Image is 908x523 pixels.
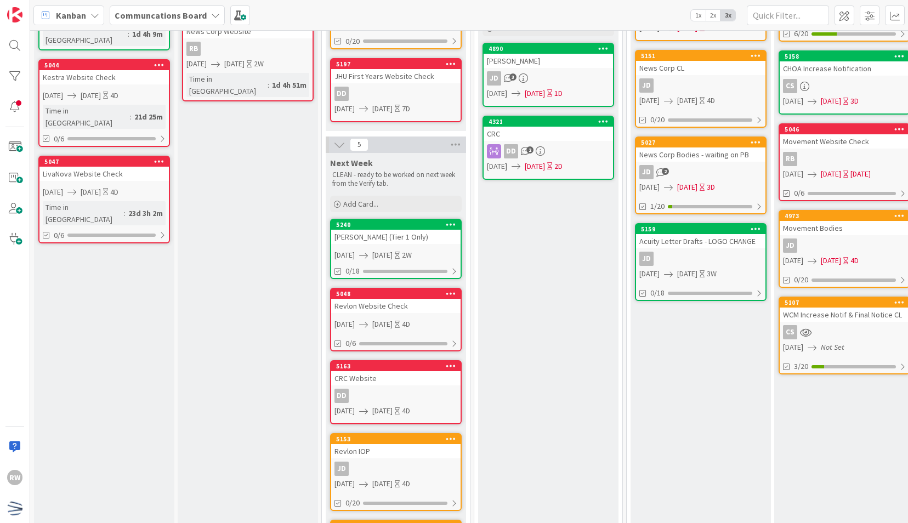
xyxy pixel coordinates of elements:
div: JD [331,462,461,476]
span: [DATE] [372,405,393,417]
img: Visit kanbanzone.com [7,7,22,22]
div: 4D [850,255,859,266]
div: 5159 [641,225,765,233]
div: DD [331,389,461,403]
div: 5197 [331,59,461,69]
div: 5159 [636,224,765,234]
div: 5163CRC Website [331,361,461,385]
span: [DATE] [81,90,101,101]
span: 0/20 [650,114,665,126]
span: [DATE] [525,161,545,172]
div: 5047 [39,157,169,167]
div: JD [636,78,765,93]
span: 0/6 [345,338,356,349]
b: Communcations Board [115,10,207,21]
span: 2 [526,146,534,154]
span: : [130,111,132,123]
div: [PERSON_NAME] (Tier 1 Only) [331,230,461,244]
div: JD [334,462,349,476]
div: News Corp Website [183,24,313,38]
div: [PERSON_NAME] [484,54,613,68]
span: [DATE] [334,249,355,261]
div: Time in [GEOGRAPHIC_DATA] [43,22,128,46]
div: 5151 [641,52,765,60]
span: 0/20 [345,36,360,47]
div: 5153Revlon IOP [331,434,461,458]
div: 1D [554,88,563,99]
div: 5044 [39,60,169,70]
div: 5048Revlon Website Check [331,289,461,313]
span: [DATE] [334,478,355,490]
div: 4890 [484,44,613,54]
div: JD [487,71,501,86]
span: [DATE] [334,405,355,417]
div: 5027 [636,138,765,147]
div: Revlon Website Check [331,299,461,313]
span: [DATE] [783,95,803,107]
span: [DATE] [81,186,101,198]
span: 0/6 [54,133,64,145]
span: [DATE] [639,95,660,106]
div: 5044 [44,61,169,69]
div: 4D [110,90,118,101]
i: Not Set [821,342,844,352]
div: 5151News Corp CL [636,51,765,75]
span: [DATE] [783,168,803,180]
div: 1d 4h 51m [269,79,309,91]
div: CRC Website [331,371,461,385]
span: 0/18 [345,265,360,277]
div: 4D [402,478,410,490]
span: [DATE] [525,88,545,99]
div: RB [783,152,797,166]
div: CS [783,325,797,339]
div: 5153 [331,434,461,444]
span: [DATE] [821,95,841,107]
div: JD [636,252,765,266]
div: RB [183,42,313,56]
div: 5047 [44,158,169,166]
div: JD [636,165,765,179]
div: 4321CRC [484,117,613,141]
span: : [268,79,269,91]
span: 0/20 [345,497,360,509]
span: 2x [706,10,720,21]
div: 5044Kestra Website Check [39,60,169,84]
span: [DATE] [372,249,393,261]
div: 23d 3h 2m [126,207,166,219]
div: 4890 [489,45,613,53]
div: 5027 [641,139,765,146]
div: RW [7,470,22,485]
div: 5163 [336,362,461,370]
div: 5197JHU First Years Website Check [331,59,461,83]
span: 1x [691,10,706,21]
div: 5153 [336,435,461,443]
div: 4D [402,319,410,330]
div: 5048 [331,289,461,299]
span: [DATE] [372,478,393,490]
span: 3/20 [794,361,808,372]
div: 5048 [336,290,461,298]
div: CRC [484,127,613,141]
span: : [128,28,129,40]
div: 5240 [336,221,461,229]
div: 5047LivaNova Website Check [39,157,169,181]
div: 3W [707,268,717,280]
div: 2W [254,58,264,70]
span: [DATE] [334,319,355,330]
div: RB [186,42,201,56]
div: 2D [554,161,563,172]
div: LivaNova Website Check [39,167,169,181]
input: Quick Filter... [747,5,829,25]
div: DD [484,144,613,158]
div: [DATE] [850,168,871,180]
div: Time in [GEOGRAPHIC_DATA] [43,105,130,129]
div: Time in [GEOGRAPHIC_DATA] [186,73,268,97]
div: JD [639,165,654,179]
div: CS [783,79,797,93]
div: 2W [402,249,412,261]
span: [DATE] [487,88,507,99]
div: 4890[PERSON_NAME] [484,44,613,68]
span: 3x [720,10,735,21]
div: DD [334,389,349,403]
p: CLEAN - ready to be worked on next week from the Verify tab. [332,170,459,189]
